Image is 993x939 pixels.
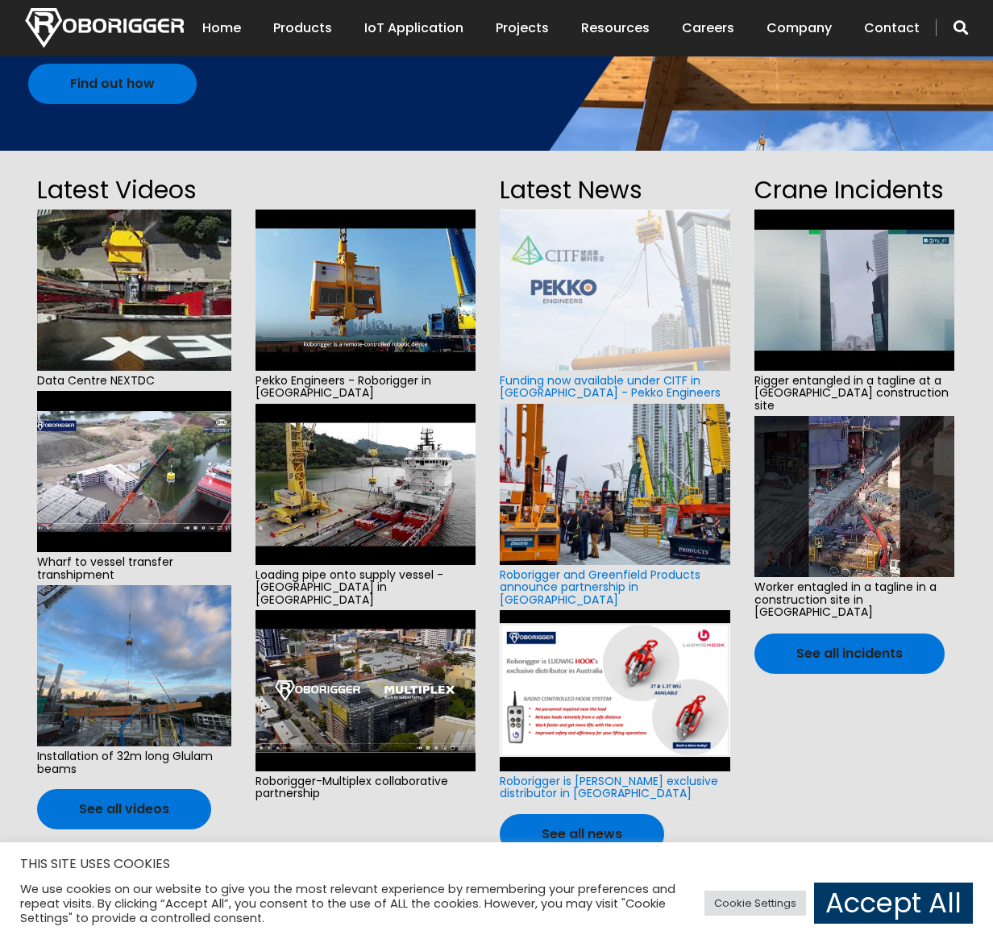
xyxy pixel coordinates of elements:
a: Products [273,3,332,53]
img: hqdefault.jpg [256,610,476,771]
a: See all news [500,814,664,854]
a: Contact [864,3,920,53]
a: Roborigger is [PERSON_NAME] exclusive distributor in [GEOGRAPHIC_DATA] [500,773,718,801]
h2: Crane Incidents [754,171,954,210]
span: Wharf to vessel transfer transhipment [37,552,231,585]
a: Resources [581,3,650,53]
a: Home [202,3,241,53]
span: Loading pipe onto supply vessel - [GEOGRAPHIC_DATA] in [GEOGRAPHIC_DATA] [256,565,476,610]
img: hqdefault.jpg [754,210,954,371]
span: Installation of 32m long Glulam beams [37,746,231,779]
a: Find out how [28,64,197,104]
img: hqdefault.jpg [37,210,231,371]
a: Careers [682,3,734,53]
img: hqdefault.jpg [754,416,954,577]
a: IoT Application [364,3,463,53]
a: Funding now available under CITF in [GEOGRAPHIC_DATA] - Pekko Engineers [500,372,721,401]
img: Nortech [25,8,184,48]
span: Pekko Engineers - Roborigger in [GEOGRAPHIC_DATA] [256,371,476,404]
h5: THIS SITE USES COOKIES [20,854,973,875]
span: Rigger entangled in a tagline at a [GEOGRAPHIC_DATA] construction site [754,371,954,416]
h2: Latest News [500,171,730,210]
a: Projects [496,3,549,53]
a: Company [767,3,832,53]
a: Roborigger and Greenfield Products announce partnership in [GEOGRAPHIC_DATA] [500,567,700,608]
img: e6f0d910-cd76-44a6-a92d-b5ff0f84c0aa-2.jpg [37,585,231,746]
img: hqdefault.jpg [37,391,231,552]
a: See all videos [37,789,211,829]
span: Worker entagled in a tagline in a construction site in [GEOGRAPHIC_DATA] [754,577,954,622]
a: Cookie Settings [704,891,806,916]
div: We use cookies on our website to give you the most relevant experience by remembering your prefer... [20,882,687,925]
img: hqdefault.jpg [256,404,476,565]
a: Accept All [814,883,973,924]
h2: Latest Videos [37,171,231,210]
span: Data Centre NEXTDC [37,371,231,391]
img: hqdefault.jpg [256,210,476,371]
span: Roborigger-Multiplex collaborative partnership [256,771,476,804]
a: See all incidents [754,634,945,674]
